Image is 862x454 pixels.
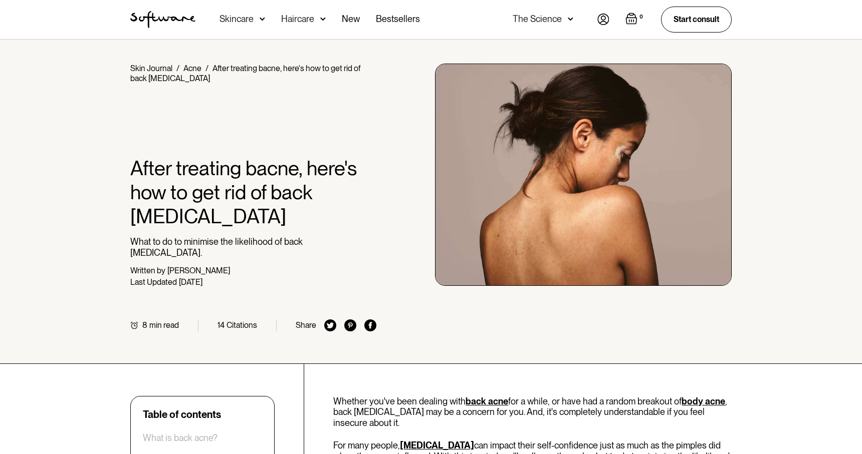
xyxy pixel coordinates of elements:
[130,236,376,258] p: What to do to minimise the likelihood of back [MEDICAL_DATA].
[130,266,165,275] div: Written by
[400,440,474,450] a: [MEDICAL_DATA]
[130,11,195,28] a: home
[227,320,257,330] div: Citations
[568,14,573,24] img: arrow down
[625,13,645,27] a: Open empty cart
[142,320,147,330] div: 8
[130,277,177,287] div: Last Updated
[179,277,202,287] div: [DATE]
[661,7,732,32] a: Start consult
[130,11,195,28] img: Software Logo
[637,13,645,22] div: 0
[466,396,508,406] a: back acne
[130,156,376,228] h1: After treating bacne, here's how to get rid of back [MEDICAL_DATA]
[324,319,336,331] img: twitter icon
[176,64,179,73] div: /
[183,64,201,73] a: Acne
[130,64,172,73] a: Skin Journal
[260,14,265,24] img: arrow down
[333,396,732,428] p: Whether you've been dealing with for a while, or have had a random breakout of , back [MEDICAL_DA...
[220,14,254,24] div: Skincare
[149,320,179,330] div: min read
[281,14,314,24] div: Haircare
[296,320,316,330] div: Share
[344,319,356,331] img: pinterest icon
[320,14,326,24] img: arrow down
[513,14,562,24] div: The Science
[143,432,218,443] a: What is back acne?
[130,64,360,83] div: After treating bacne, here's how to get rid of back [MEDICAL_DATA]
[364,319,376,331] img: facebook icon
[143,408,221,420] div: Table of contents
[218,320,225,330] div: 14
[682,396,725,406] a: body acne
[205,64,208,73] div: /
[167,266,230,275] div: [PERSON_NAME]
